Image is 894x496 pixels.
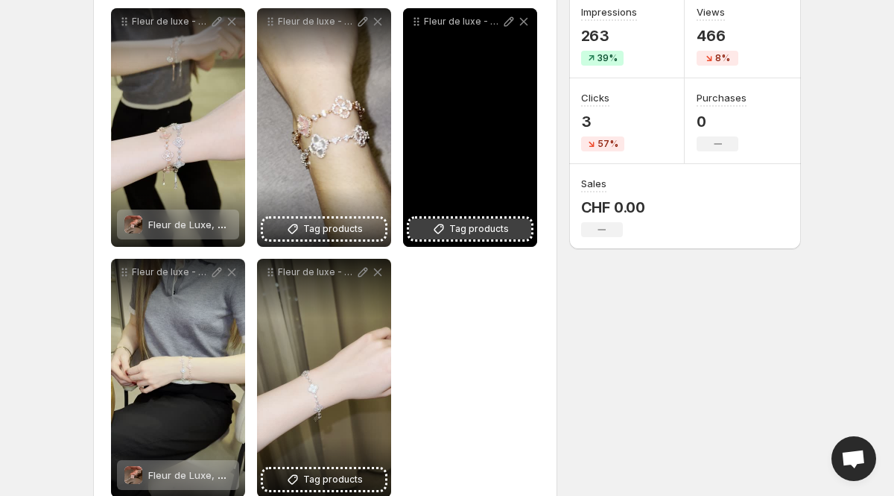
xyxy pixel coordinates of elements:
div: Fleur de luxe - Slide 2Tag products [403,8,537,247]
span: Fleur de Luxe, Armband [148,469,260,481]
button: Tag products [263,219,385,239]
p: Fleur de luxe - Slide 2 [424,16,501,28]
p: 263 [581,27,637,45]
h3: Purchases [697,90,746,105]
p: Fleur de luxe - Slide 4 [132,266,209,278]
button: Tag products [263,469,385,490]
button: Tag products [409,219,531,239]
span: 57% [597,138,618,150]
span: Tag products [303,472,363,487]
h3: Impressions [581,4,637,19]
span: 39% [597,52,618,64]
span: Tag products [449,222,509,236]
a: Open chat [831,436,876,481]
img: Fleur de Luxe, Armband [124,466,142,484]
span: Fleur de Luxe, Armband [148,219,260,230]
p: Fleur de luxe - Slide 1 [278,266,355,278]
p: CHF 0.00 [581,198,645,216]
p: 466 [697,27,738,45]
span: 8% [715,52,730,64]
span: Tag products [303,222,363,236]
h3: Sales [581,176,606,191]
div: Fleur de luxe - Slide 5Fleur de Luxe, ArmbandFleur de Luxe, Armband [111,8,245,247]
h3: Clicks [581,90,609,105]
p: Fleur de luxe - Slide 3 [278,16,355,28]
div: Fleur de luxe - Slide 3Tag products [257,8,391,247]
p: 3 [581,113,624,131]
h3: Views [697,4,725,19]
p: 0 [697,113,746,131]
p: Fleur de luxe - Slide 5 [132,16,209,28]
img: Fleur de Luxe, Armband [124,216,142,233]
